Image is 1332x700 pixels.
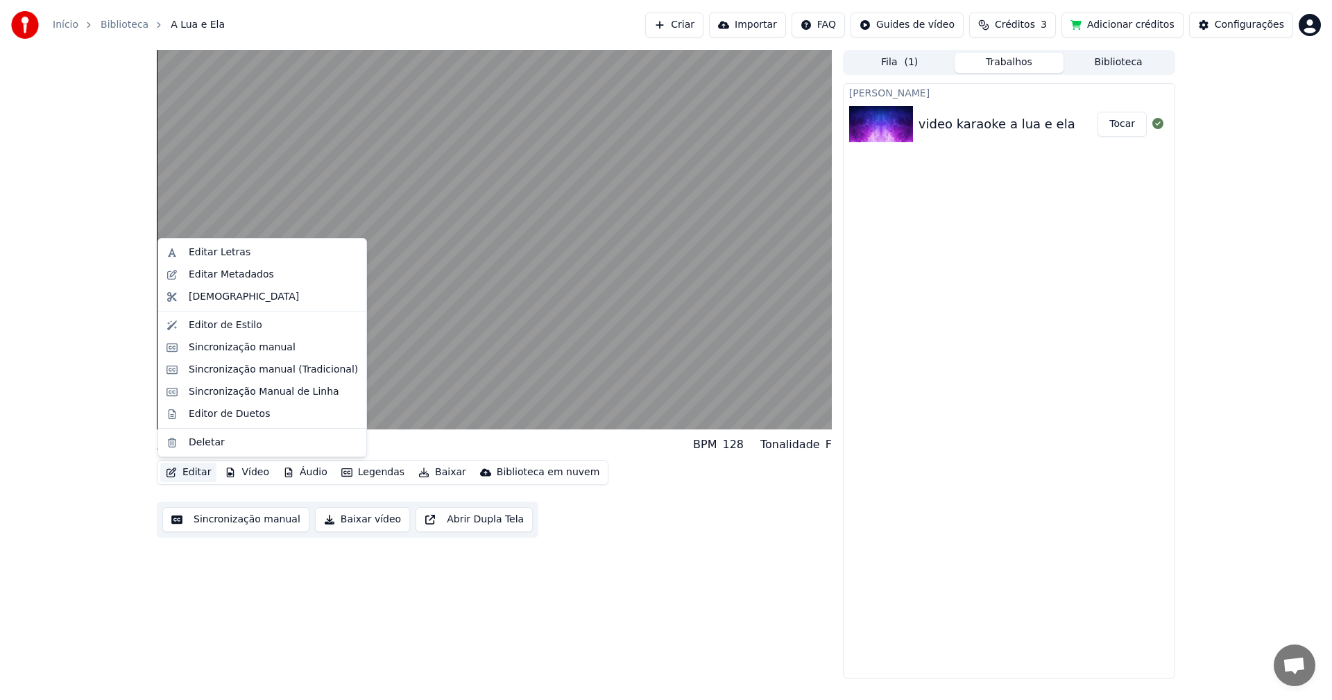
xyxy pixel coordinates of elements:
div: Configurações [1215,18,1284,32]
button: Fila [845,53,955,73]
div: Biblioteca em nuvem [497,466,600,479]
button: Tocar [1098,112,1147,137]
nav: breadcrumb [53,18,225,32]
button: Criar [645,12,703,37]
div: Sincronização manual [189,341,296,355]
div: Tonalidade [760,436,820,453]
div: F [826,436,832,453]
span: ( 1 ) [904,56,918,69]
span: 3 [1041,18,1047,32]
span: A Lua e Ela [171,18,225,32]
button: Áudio [277,463,333,482]
div: 128 [722,436,744,453]
button: Editar [160,463,216,482]
button: Biblioteca [1064,53,1173,73]
div: Editor de Duetos [189,407,270,421]
button: Baixar vídeo [315,507,410,532]
div: BPM [693,436,717,453]
img: youka [11,11,39,39]
div: Editor de Estilo [189,318,262,332]
div: Deletar [189,436,225,450]
div: [PERSON_NAME] [844,84,1175,101]
button: Importar [709,12,786,37]
button: Guides de vídeo [851,12,964,37]
a: Início [53,18,78,32]
div: Sincronização Manual de Linha [189,385,339,399]
div: Bate-papo aberto [1274,644,1315,686]
button: Baixar [413,463,472,482]
div: video karaoke a lua e ela [919,114,1075,134]
a: Biblioteca [101,18,148,32]
button: Vídeo [219,463,275,482]
div: Sincronização manual (Tradicional) [189,363,358,377]
button: Créditos3 [969,12,1056,37]
button: Legendas [336,463,410,482]
button: Sincronização manual [162,507,309,532]
button: Abrir Dupla Tela [416,507,533,532]
div: Editar Metadados [189,268,274,282]
button: Trabalhos [955,53,1064,73]
div: A Lua e Ela [157,435,234,454]
button: Configurações [1189,12,1293,37]
div: Editar Letras [189,246,250,259]
button: FAQ [792,12,845,37]
button: Adicionar créditos [1061,12,1184,37]
span: Créditos [995,18,1035,32]
div: [DEMOGRAPHIC_DATA] [189,290,299,304]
